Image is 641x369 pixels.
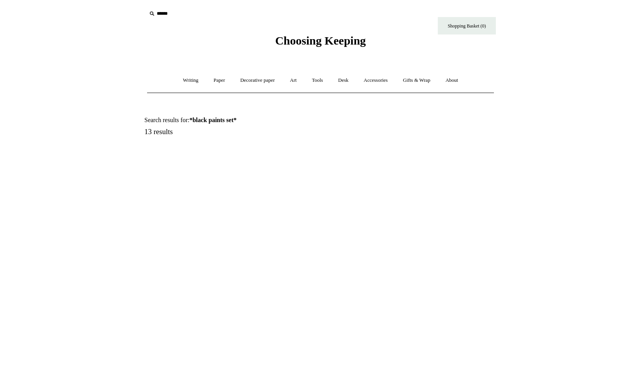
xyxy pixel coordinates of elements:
a: Paper [207,70,232,91]
span: Choosing Keeping [275,34,366,47]
a: Decorative paper [233,70,282,91]
h1: Search results for: [144,116,329,124]
a: Choosing Keeping [275,40,366,46]
a: Tools [305,70,330,91]
strong: *black paints set* [189,117,237,123]
a: Art [283,70,303,91]
a: About [439,70,465,91]
a: Accessories [357,70,395,91]
h5: 13 results [144,128,329,136]
a: Writing [176,70,206,91]
a: Desk [331,70,356,91]
a: Gifts & Wrap [396,70,437,91]
a: Shopping Basket (0) [438,17,496,34]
